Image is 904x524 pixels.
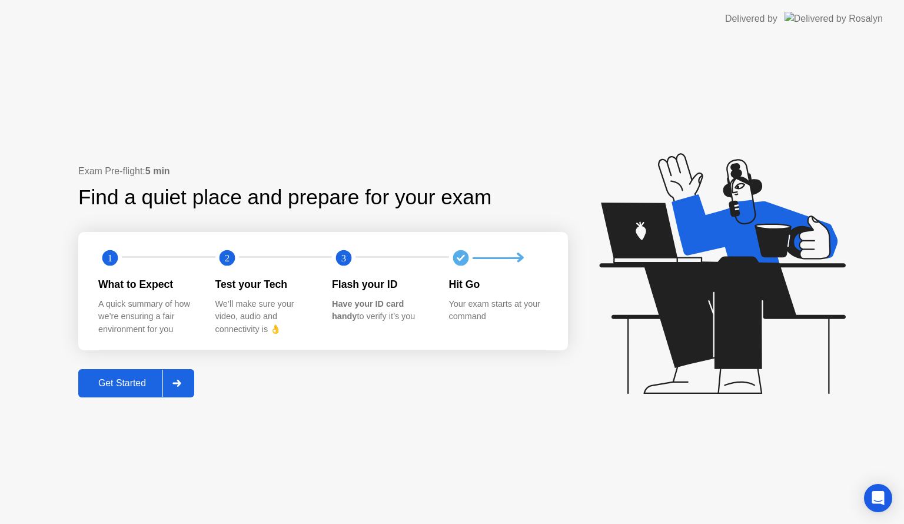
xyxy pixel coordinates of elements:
div: Get Started [82,378,162,389]
text: 2 [224,253,229,264]
div: What to Expect [98,277,197,292]
text: 3 [341,253,346,264]
button: Get Started [78,369,194,397]
div: Your exam starts at your command [449,298,547,323]
b: Have your ID card handy [332,299,404,321]
b: 5 min [145,166,170,176]
div: Test your Tech [215,277,314,292]
text: 1 [108,253,112,264]
div: Exam Pre-flight: [78,164,568,178]
div: Hit Go [449,277,547,292]
div: Flash your ID [332,277,430,292]
div: A quick summary of how we’re ensuring a fair environment for you [98,298,197,336]
div: Delivered by [725,12,777,26]
img: Delivered by Rosalyn [785,12,883,25]
div: Open Intercom Messenger [864,484,892,512]
div: to verify it’s you [332,298,430,323]
div: We’ll make sure your video, audio and connectivity is 👌 [215,298,314,336]
div: Find a quiet place and prepare for your exam [78,182,493,213]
